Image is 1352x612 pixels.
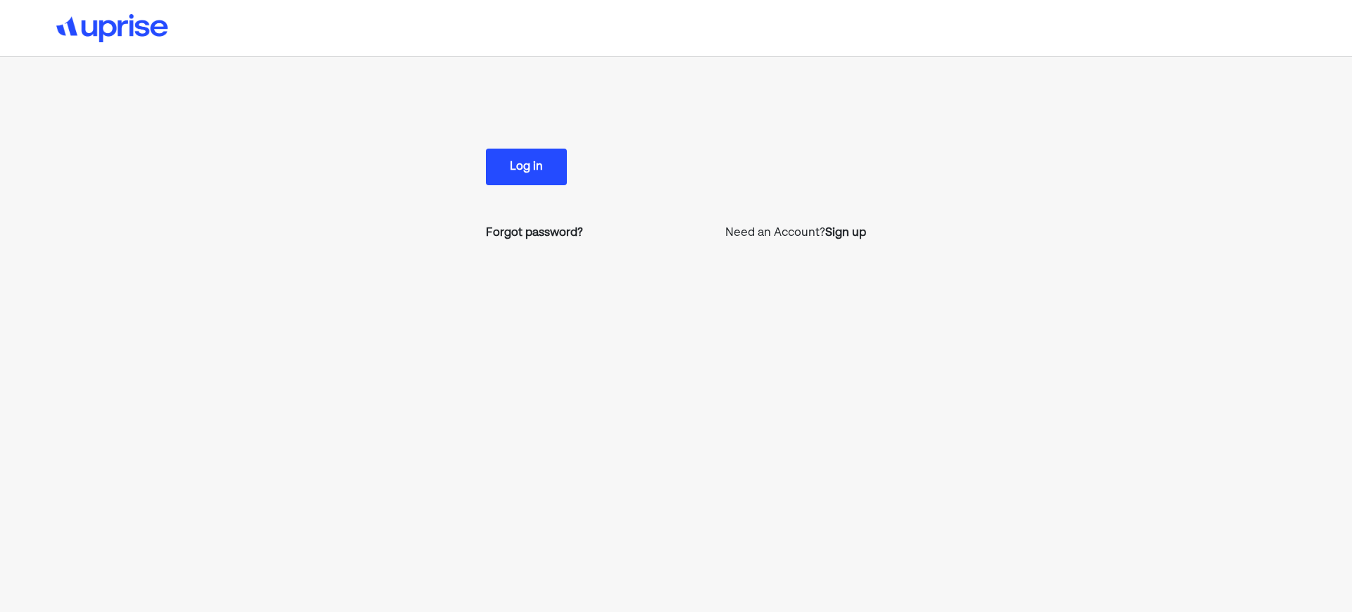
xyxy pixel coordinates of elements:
[486,149,567,185] button: Log in
[486,225,583,242] a: Forgot password?
[825,225,866,242] a: Sign up
[725,225,866,242] p: Need an Account?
